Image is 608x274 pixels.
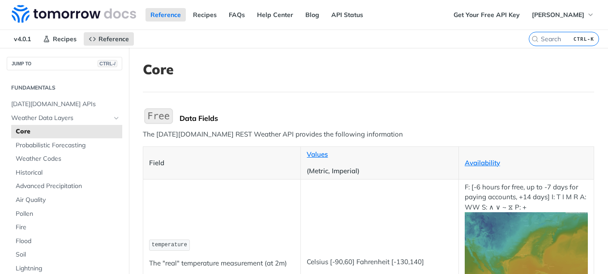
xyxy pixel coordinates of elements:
p: (Metric, Imperial) [307,166,452,176]
span: Lightning [16,264,120,273]
span: Recipes [53,35,77,43]
span: Advanced Precipitation [16,182,120,191]
svg: Search [531,35,539,43]
a: Probabilistic Forecasting [11,139,122,152]
p: Celsius [-90,60] Fahrenheit [-130,140] [307,257,452,267]
a: Values [307,150,328,158]
button: JUMP TOCTRL-/ [7,57,122,70]
a: Fire [11,221,122,234]
a: Recipes [38,32,81,46]
a: Recipes [188,8,222,21]
img: Tomorrow.io Weather API Docs [12,5,136,23]
span: Fire [16,223,120,232]
span: Probabilistic Forecasting [16,141,120,150]
a: Help Center [252,8,298,21]
a: Advanced Precipitation [11,180,122,193]
a: Blog [300,8,324,21]
span: Reference [98,35,129,43]
button: Hide subpages for Weather Data Layers [113,115,120,122]
span: temperature [152,242,187,248]
span: Air Quality [16,196,120,205]
span: CTRL-/ [98,60,117,67]
a: [DATE][DOMAIN_NAME] APIs [7,98,122,111]
span: Weather Data Layers [11,114,111,123]
h1: Core [143,61,594,77]
span: Expand image [465,244,588,253]
span: Flood [16,237,120,246]
span: [DATE][DOMAIN_NAME] APIs [11,100,120,109]
a: Air Quality [11,193,122,207]
a: Pollen [11,207,122,221]
a: Reference [146,8,186,21]
a: Flood [11,235,122,248]
a: API Status [326,8,368,21]
a: Soil [11,248,122,261]
span: v4.0.1 [9,32,36,46]
a: Weather Data LayersHide subpages for Weather Data Layers [7,111,122,125]
a: FAQs [224,8,250,21]
a: Historical [11,166,122,180]
p: Field [149,158,295,168]
span: Pollen [16,210,120,218]
p: The [DATE][DOMAIN_NAME] REST Weather API provides the following information [143,129,594,140]
a: Get Your Free API Key [449,8,525,21]
span: [PERSON_NAME] [532,11,584,19]
a: Core [11,125,122,138]
span: Weather Codes [16,154,120,163]
button: [PERSON_NAME] [527,8,599,21]
div: Data Fields [180,114,594,123]
a: Reference [84,32,134,46]
a: Availability [465,158,500,167]
kbd: CTRL-K [571,34,596,43]
p: The "real" temperature measurement (at 2m) [149,258,295,269]
h2: Fundamentals [7,84,122,92]
span: Historical [16,168,120,177]
span: Core [16,127,120,136]
a: Weather Codes [11,152,122,166]
span: Soil [16,250,120,259]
